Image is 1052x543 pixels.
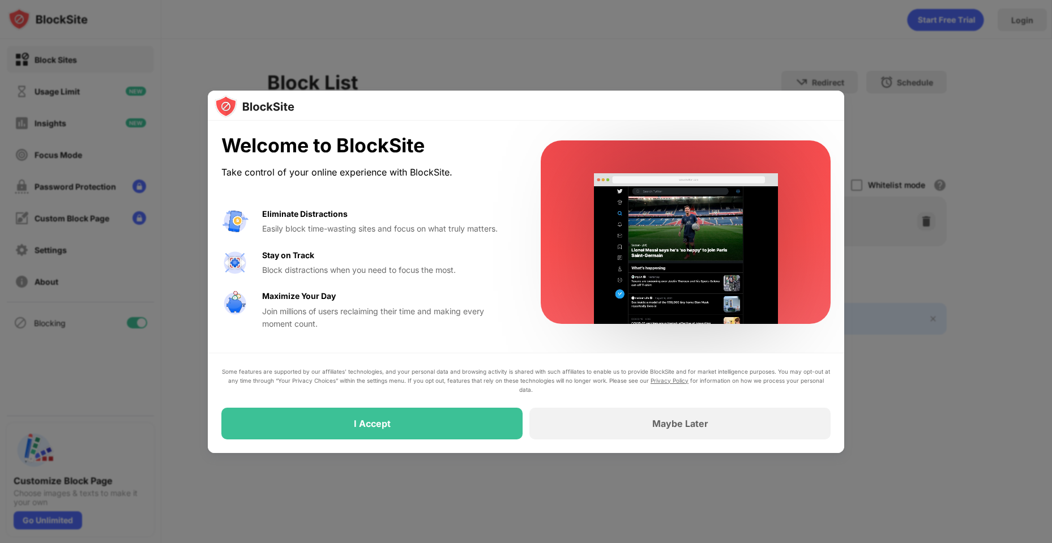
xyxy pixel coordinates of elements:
[652,418,708,429] div: Maybe Later
[221,208,249,235] img: value-avoid-distractions.svg
[651,377,688,384] a: Privacy Policy
[262,290,336,302] div: Maximize Your Day
[215,95,294,118] img: logo-blocksite.svg
[262,264,514,276] div: Block distractions when you need to focus the most.
[221,134,514,157] div: Welcome to BlockSite
[221,249,249,276] img: value-focus.svg
[221,367,831,394] div: Some features are supported by our affiliates’ technologies, and your personal data and browsing ...
[262,208,348,220] div: Eliminate Distractions
[262,305,514,331] div: Join millions of users reclaiming their time and making every moment count.
[221,290,249,317] img: value-safe-time.svg
[354,418,391,429] div: I Accept
[221,164,514,181] div: Take control of your online experience with BlockSite.
[262,223,514,235] div: Easily block time-wasting sites and focus on what truly matters.
[262,249,314,262] div: Stay on Track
